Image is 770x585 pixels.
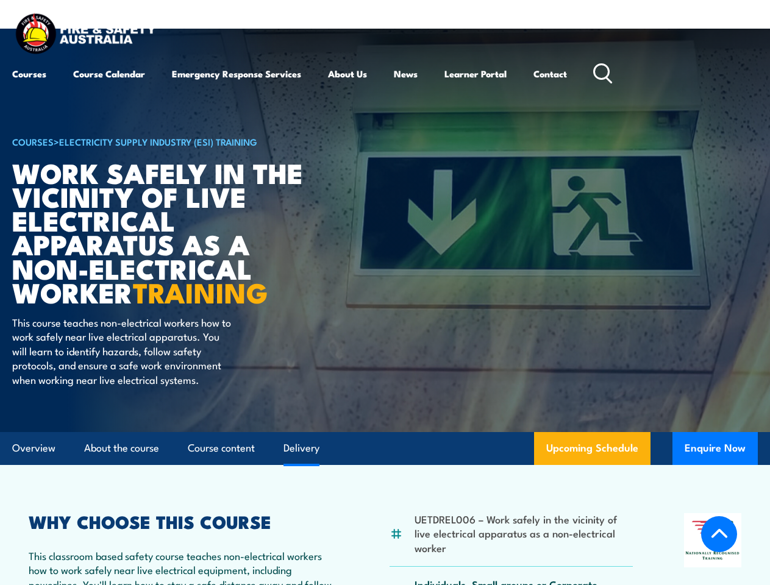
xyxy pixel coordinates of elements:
[12,315,235,386] p: This course teaches non-electrical workers how to work safely near live electrical apparatus. You...
[415,512,633,555] li: UETDREL006 – Work safely in the vicinity of live electrical apparatus as a non-electrical worker
[188,432,255,464] a: Course content
[12,135,54,148] a: COURSES
[73,59,145,88] a: Course Calendar
[84,432,159,464] a: About the course
[29,513,338,529] h2: WHY CHOOSE THIS COURSE
[672,432,758,465] button: Enquire Now
[12,160,313,303] h1: Work safely in the vicinity of live electrical apparatus as a non-electrical worker
[684,513,741,567] img: Nationally Recognised Training logo.
[59,135,257,148] a: Electricity Supply Industry (ESI) Training
[12,432,55,464] a: Overview
[444,59,507,88] a: Learner Portal
[283,432,319,464] a: Delivery
[533,59,567,88] a: Contact
[534,432,651,465] a: Upcoming Schedule
[394,59,418,88] a: News
[172,59,301,88] a: Emergency Response Services
[12,134,313,149] h6: >
[12,59,46,88] a: Courses
[328,59,367,88] a: About Us
[133,271,268,313] strong: TRAINING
